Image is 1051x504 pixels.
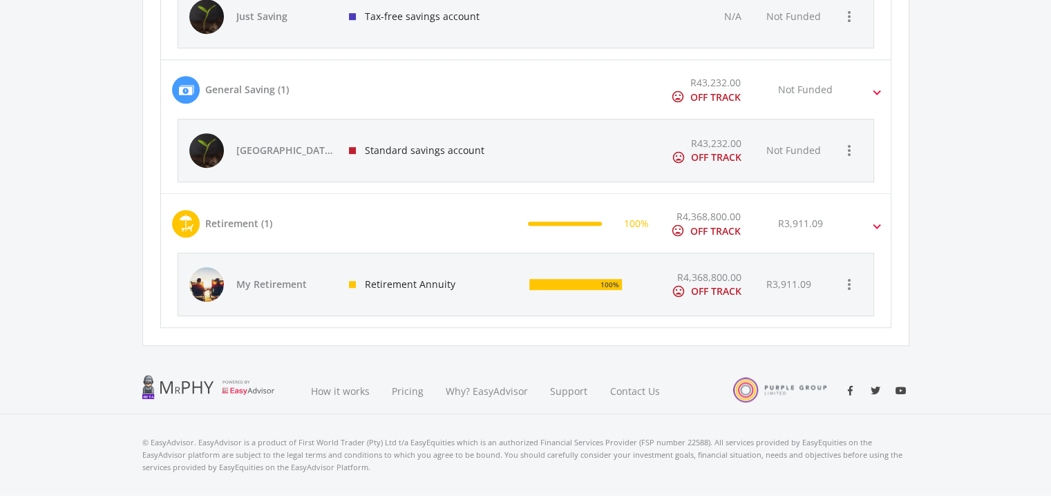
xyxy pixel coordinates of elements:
[671,151,685,164] i: mood_bad
[236,10,333,23] span: Just Saving
[338,253,519,316] div: Retirement Annuity
[161,253,891,327] div: Retirement (1) 100% R4,368,800.00 mood_bad OFF TRACK R3,911.09
[841,276,858,293] i: more_vert
[161,60,891,119] mat-expansion-panel-header: General Saving (1) R43,232.00 mood_bad OFF TRACK Not Funded
[236,144,333,157] span: [GEOGRAPHIC_DATA]
[841,142,858,159] i: more_vert
[161,119,891,193] div: General Saving (1) R43,232.00 mood_bad OFF TRACK Not Funded
[676,271,741,284] span: R4,368,800.00
[599,368,672,414] a: Contact Us
[338,119,519,182] div: Standard savings account
[161,194,891,253] mat-expansion-panel-header: Retirement (1) 100% R4,368,800.00 mood_bad OFF TRACK R3,911.09
[841,8,858,25] i: more_vert
[835,3,863,30] button: more_vert
[624,216,649,231] div: 100%
[300,368,381,414] a: How it works
[690,151,741,164] div: OFF TRACK
[435,368,539,414] a: Why? EasyAdvisor
[381,368,435,414] a: Pricing
[766,10,820,23] span: Not Funded
[671,224,685,238] i: mood_bad
[597,278,619,291] div: 100%
[236,278,333,291] span: My Retirement
[690,76,741,89] span: R43,232.00
[205,82,289,97] div: General Saving (1)
[690,224,741,238] div: OFF TRACK
[205,216,272,231] div: Retirement (1)
[539,368,599,414] a: Support
[835,137,863,164] button: more_vert
[690,137,741,150] span: R43,232.00
[766,144,820,157] span: Not Funded
[671,90,685,104] i: mood_bad
[723,10,741,23] span: N/A
[676,210,741,223] span: R4,368,800.00
[690,90,741,104] div: OFF TRACK
[142,436,909,474] p: © EasyAdvisor. EasyAdvisor is a product of First World Trader (Pty) Ltd t/a EasyEquities which is...
[778,216,823,231] div: R3,911.09
[766,278,811,291] div: R3,911.09
[690,284,741,298] div: OFF TRACK
[778,82,833,97] div: Not Funded
[671,284,685,298] i: mood_bad
[835,271,863,298] button: more_vert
